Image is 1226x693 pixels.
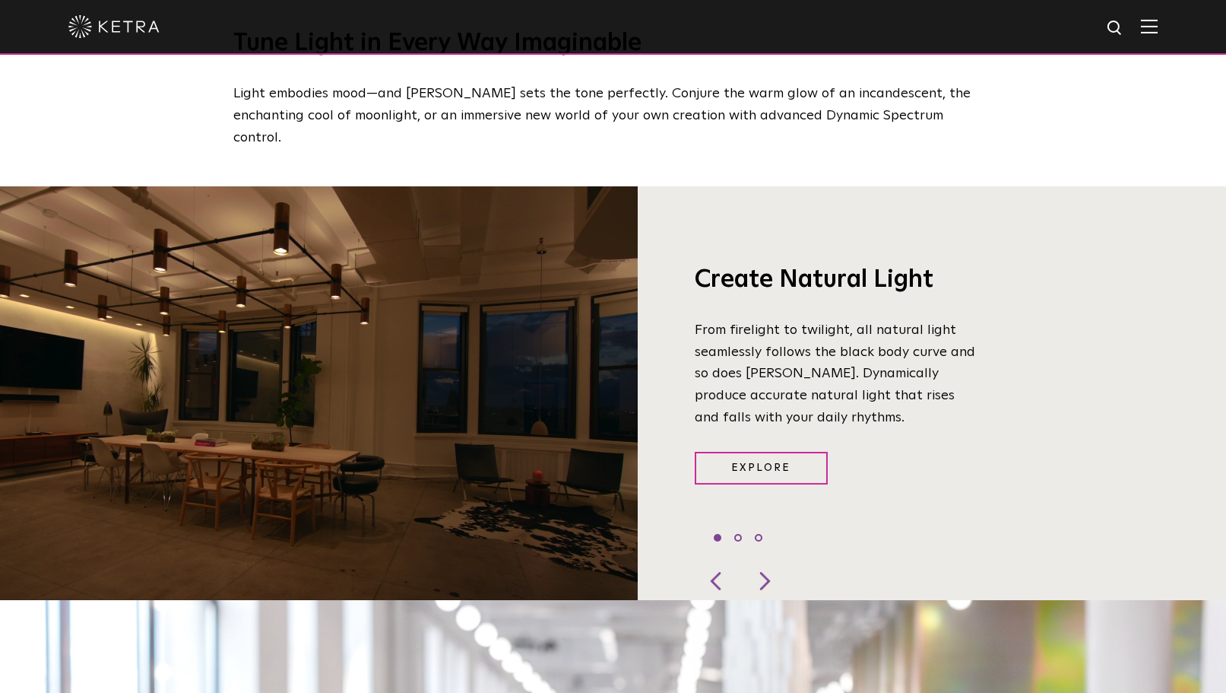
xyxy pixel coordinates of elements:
[695,265,980,297] h3: Create Natural Light
[695,319,980,429] p: From firelight to twilight, all natural light seamlessly follows the black body curve and so does...
[695,452,828,485] a: Explore
[68,15,160,38] img: ketra-logo-2019-white
[233,83,986,148] p: Light embodies mood—and [PERSON_NAME] sets the tone perfectly. Conjure the warm glow of an incand...
[1141,19,1158,33] img: Hamburger%20Nav.svg
[1106,19,1125,38] img: search icon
